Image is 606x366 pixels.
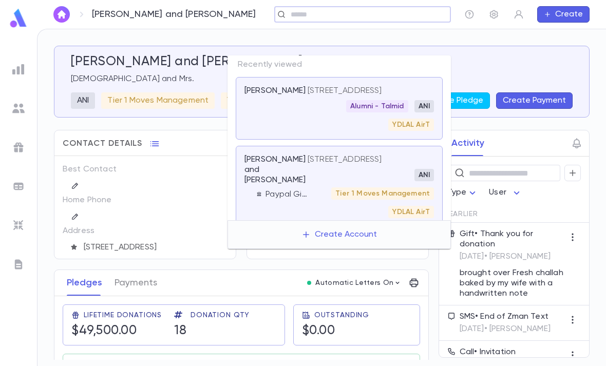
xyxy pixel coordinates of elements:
div: Type [447,183,479,203]
p: Tier 1 Moves Management [107,95,209,106]
span: Alumni - Talmid [346,102,408,110]
h5: $0.00 [302,323,369,339]
p: [STREET_ADDRESS] [308,86,382,96]
p: Address [63,223,122,239]
div: User [489,183,523,203]
p: [DATE] • [PERSON_NAME] [460,252,564,262]
p: [PERSON_NAME] and [PERSON_NAME] [92,9,256,20]
img: batches_grey.339ca447c9d9533ef1741baa751efc33.svg [12,180,25,192]
p: [DATE] • [PERSON_NAME] [460,324,551,334]
span: Type [447,188,467,197]
p: Call • Invitation [460,347,564,357]
span: Lifetime Donations [84,311,162,319]
img: letters_grey.7941b92b52307dd3b8a917253454ce1c.svg [12,258,25,271]
p: Account ID [63,255,122,271]
span: Tier 1 Moves Management [331,189,434,198]
p: [PERSON_NAME] [244,86,306,96]
button: Create [537,6,590,23]
p: SMS • End of Zman Text [460,312,551,322]
div: ANI [71,92,95,109]
button: Create Account [293,225,385,244]
span: Earlier [449,210,478,218]
button: Pledges [67,270,102,296]
button: Payments [115,270,157,296]
p: brought over Fresh challah baked by my wife with a handwritten note [460,268,564,299]
p: Best Contact [63,161,122,178]
h5: 18 [174,323,250,339]
p: Automatic Letters On [315,279,393,287]
p: [PERSON_NAME] and [PERSON_NAME] [244,155,306,185]
button: Automatic Letters On [303,276,406,290]
span: YDLAL AirT [388,121,434,129]
button: Create Payment [496,92,573,109]
p: Paypal Giving Fund [266,189,308,200]
span: ANI [414,171,434,179]
span: ANI [414,102,434,110]
img: reports_grey.c525e4749d1bce6a11f5fe2a8de1b229.svg [12,63,25,75]
div: Tier 1 Moves Management [101,92,215,109]
p: Gift • Thank you for donation [460,229,564,249]
div: YDLAL AirT [221,92,273,109]
p: [STREET_ADDRESS] [308,155,382,165]
span: Contact Details [63,139,142,149]
h5: [PERSON_NAME] and [PERSON_NAME] [71,54,303,70]
span: Donation Qty [191,311,250,319]
button: Create Pledge [420,92,490,109]
p: [DEMOGRAPHIC_DATA] and Mrs. [71,74,573,84]
img: students_grey.60c7aba0da46da39d6d829b817ac14fc.svg [12,102,25,114]
span: YDLAL AirT [388,208,434,216]
img: logo [8,8,29,28]
span: User [489,188,506,197]
p: Recently viewed [228,55,451,74]
p: ANI [77,95,89,106]
h5: $49,500.00 [71,323,162,339]
button: Activity [451,130,484,156]
img: campaigns_grey.99e729a5f7ee94e3726e6486bddda8f1.svg [12,141,25,153]
img: imports_grey.530a8a0e642e233f2baf0ef88e8c9fcb.svg [12,219,25,232]
span: Outstanding [314,311,369,319]
span: [STREET_ADDRESS] [80,242,229,253]
p: Home Phone [63,192,122,208]
img: home_white.a664292cf8c1dea59945f0da9f25487c.svg [55,10,68,18]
